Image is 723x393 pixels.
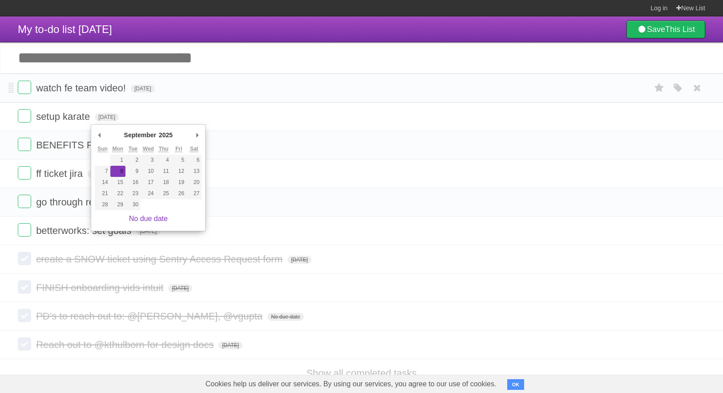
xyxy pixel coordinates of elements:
[18,252,31,265] label: Done
[626,20,705,38] a: SaveThis List
[36,196,169,208] span: go through rest of qbf eng doc
[125,199,141,210] button: 30
[141,188,156,199] button: 24
[171,177,186,188] button: 19
[18,337,31,351] label: Done
[125,188,141,199] button: 23
[112,146,123,152] abbr: Monday
[36,311,265,322] span: PD’s to reach out to: @[PERSON_NAME], @vgupta
[36,225,133,236] span: betterworks: set goals
[110,188,125,199] button: 22
[36,339,216,350] span: Reach out to @kthulborn for design docs
[186,166,202,177] button: 13
[218,341,242,349] span: [DATE]
[175,146,182,152] abbr: Friday
[129,146,137,152] abbr: Tuesday
[159,146,169,152] abbr: Thursday
[95,113,119,121] span: [DATE]
[110,177,125,188] button: 15
[190,146,198,152] abbr: Saturday
[171,155,186,166] button: 5
[95,199,110,210] button: 28
[97,146,108,152] abbr: Sunday
[156,166,171,177] button: 11
[18,280,31,294] label: Done
[18,81,31,94] label: Done
[168,284,192,292] span: [DATE]
[95,188,110,199] button: 21
[18,309,31,322] label: Done
[36,111,92,122] span: setup karate
[287,256,311,264] span: [DATE]
[651,81,668,95] label: Star task
[131,85,155,93] span: [DATE]
[158,128,174,142] div: 2025
[665,25,695,34] b: This List
[18,223,31,237] label: Done
[141,177,156,188] button: 17
[267,313,303,321] span: No due date
[95,128,104,142] button: Previous Month
[171,166,186,177] button: 12
[18,23,112,35] span: My to-do list [DATE]
[36,168,85,179] span: ff ticket jira
[36,82,128,94] span: watch fe team video!
[18,195,31,208] label: Done
[18,166,31,180] label: Done
[507,379,525,390] button: OK
[110,166,125,177] button: 8
[36,139,129,151] span: BENEFITS PLANS!!!
[143,146,154,152] abbr: Wednesday
[171,188,186,199] button: 26
[36,282,166,293] span: FINISH onboarding vids intuit
[36,254,285,265] span: create a SNOW ticket using Sentry Access Request form
[125,166,141,177] button: 9
[129,215,168,222] a: No due date
[156,177,171,188] button: 18
[306,368,416,379] a: Show all completed tasks
[193,128,202,142] button: Next Month
[186,177,202,188] button: 20
[141,166,156,177] button: 10
[197,375,505,393] span: Cookies help us deliver our services. By using our services, you agree to our use of cookies.
[88,170,112,178] span: [DATE]
[95,177,110,188] button: 14
[110,155,125,166] button: 1
[110,199,125,210] button: 29
[156,155,171,166] button: 4
[156,188,171,199] button: 25
[186,188,202,199] button: 27
[123,128,158,142] div: September
[18,109,31,123] label: Done
[125,177,141,188] button: 16
[141,155,156,166] button: 3
[186,155,202,166] button: 6
[95,166,110,177] button: 7
[18,138,31,151] label: Done
[125,155,141,166] button: 2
